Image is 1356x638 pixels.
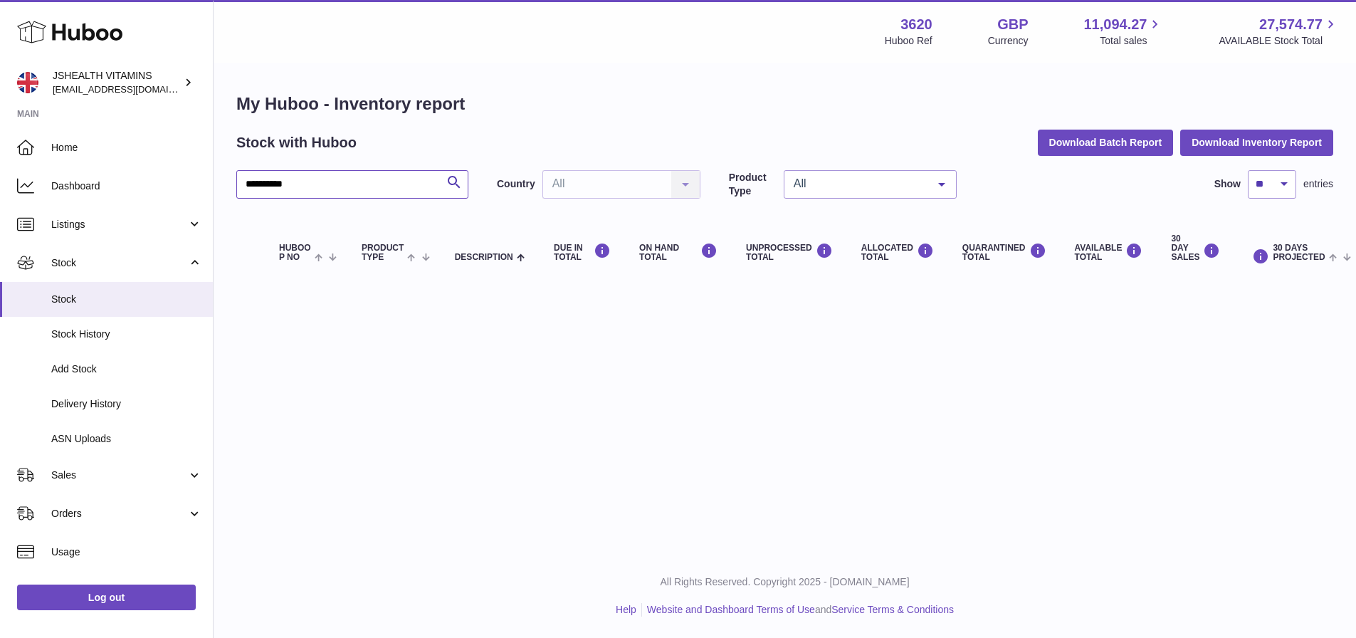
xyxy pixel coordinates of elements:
div: ON HAND Total [639,243,718,262]
span: Description [455,253,513,262]
span: ASN Uploads [51,432,202,446]
div: QUARANTINED Total [962,243,1046,262]
label: Country [497,177,535,191]
span: AVAILABLE Stock Total [1219,34,1339,48]
span: 27,574.77 [1259,15,1323,34]
span: entries [1303,177,1333,191]
a: Website and Dashboard Terms of Use [647,604,815,615]
span: Usage [51,545,202,559]
div: 30 DAY SALES [1171,234,1220,263]
a: Help [616,604,636,615]
label: Product Type [729,171,777,198]
label: Show [1214,177,1241,191]
div: UNPROCESSED Total [746,243,833,262]
span: Orders [51,507,187,521]
div: DUE IN TOTAL [554,243,611,262]
button: Download Inventory Report [1180,130,1333,155]
span: Sales [51,469,187,482]
div: AVAILABLE Total [1075,243,1143,262]
span: Huboo P no [279,244,311,262]
span: 30 DAYS PROJECTED [1273,244,1325,262]
p: All Rights Reserved. Copyright 2025 - [DOMAIN_NAME] [225,575,1345,589]
div: ALLOCATED Total [861,243,934,262]
span: [EMAIL_ADDRESS][DOMAIN_NAME] [53,83,209,95]
li: and [642,603,954,617]
a: Service Terms & Conditions [831,604,954,615]
a: 27,574.77 AVAILABLE Stock Total [1219,15,1339,48]
button: Download Batch Report [1038,130,1174,155]
h1: My Huboo - Inventory report [236,93,1333,115]
h2: Stock with Huboo [236,133,357,152]
div: Currency [988,34,1029,48]
a: Log out [17,585,196,610]
span: All [790,177,927,191]
div: JSHEALTH VITAMINS [53,69,181,96]
span: Total sales [1100,34,1163,48]
strong: GBP [997,15,1028,34]
span: Delivery History [51,397,202,411]
span: 11,094.27 [1083,15,1147,34]
span: Stock [51,256,187,270]
img: internalAdmin-3620@internal.huboo.com [17,72,38,93]
a: 11,094.27 Total sales [1083,15,1163,48]
span: Stock [51,293,202,306]
span: Home [51,141,202,155]
span: Product Type [362,244,404,262]
span: Listings [51,218,187,231]
div: Huboo Ref [885,34,932,48]
span: Dashboard [51,179,202,193]
span: Stock History [51,328,202,341]
span: Add Stock [51,362,202,376]
strong: 3620 [900,15,932,34]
